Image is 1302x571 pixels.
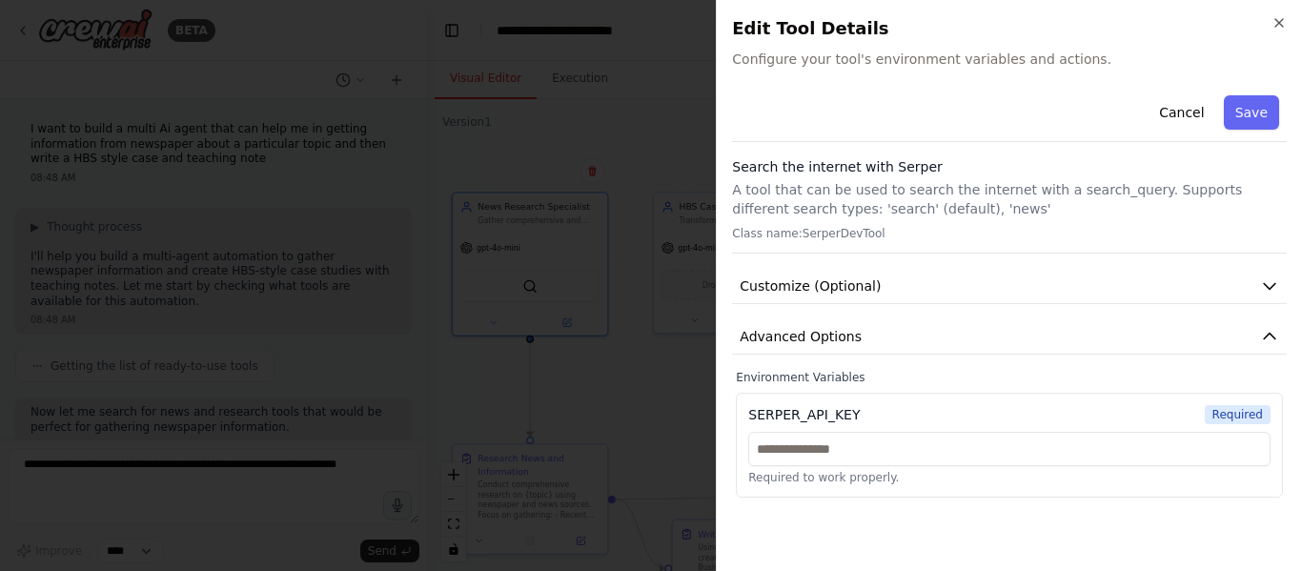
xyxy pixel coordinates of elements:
[740,276,881,296] span: Customize (Optional)
[740,327,862,346] span: Advanced Options
[732,50,1287,69] span: Configure your tool's environment variables and actions.
[1205,405,1271,424] span: Required
[732,269,1287,304] button: Customize (Optional)
[732,226,1287,241] p: Class name: SerperDevTool
[732,180,1287,218] p: A tool that can be used to search the internet with a search_query. Supports different search typ...
[732,319,1287,355] button: Advanced Options
[732,15,1287,42] h2: Edit Tool Details
[736,370,1283,385] label: Environment Variables
[748,405,860,424] div: SERPER_API_KEY
[1148,95,1215,130] button: Cancel
[1224,95,1279,130] button: Save
[748,470,1271,485] p: Required to work properly.
[732,157,1287,176] h3: Search the internet with Serper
